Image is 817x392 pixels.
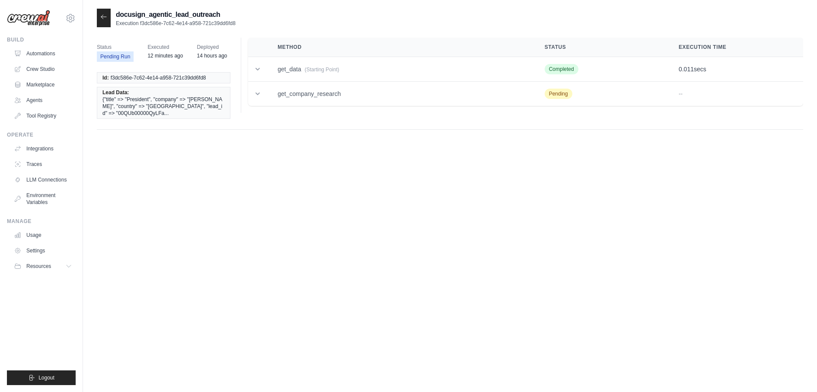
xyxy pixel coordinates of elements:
[38,374,54,381] span: Logout
[10,244,76,258] a: Settings
[26,263,51,270] span: Resources
[534,38,668,57] th: Status
[10,188,76,209] a: Environment Variables
[97,43,134,51] span: Status
[102,89,129,96] span: Lead Data:
[267,38,534,57] th: Method
[267,57,534,82] td: get_data
[147,43,183,51] span: Executed
[7,218,76,225] div: Manage
[10,78,76,92] a: Marketplace
[116,20,236,27] p: Execution f3dc586e-7c62-4e14-a958-721c39dd6fd8
[7,36,76,43] div: Build
[111,74,206,81] span: f3dc586e-7c62-4e14-a958-721c39dd6fd8
[668,38,803,57] th: Execution Time
[10,157,76,171] a: Traces
[267,82,534,106] td: get_company_research
[10,62,76,76] a: Crew Studio
[7,370,76,385] button: Logout
[10,109,76,123] a: Tool Registry
[545,89,572,99] span: Pending
[305,67,339,73] span: (Starting Point)
[668,57,803,82] td: secs
[197,43,227,51] span: Deployed
[10,93,76,107] a: Agents
[116,10,236,20] h2: docusign_agentic_lead_outreach
[197,53,227,59] time: August 18, 2025 at 00:18 PDT
[10,173,76,187] a: LLM Connections
[10,47,76,61] a: Automations
[102,74,109,81] span: Id:
[147,53,183,59] time: August 18, 2025 at 14:12 PDT
[679,90,683,97] span: --
[7,131,76,138] div: Operate
[7,10,50,26] img: Logo
[679,66,694,73] span: 0.011
[97,51,134,62] span: Pending Run
[10,228,76,242] a: Usage
[10,142,76,156] a: Integrations
[102,96,225,117] span: {"title" => "President", "company" => "[PERSON_NAME]", "country" => "[GEOGRAPHIC_DATA]", "lead_id...
[10,259,76,273] button: Resources
[545,64,578,74] span: Completed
